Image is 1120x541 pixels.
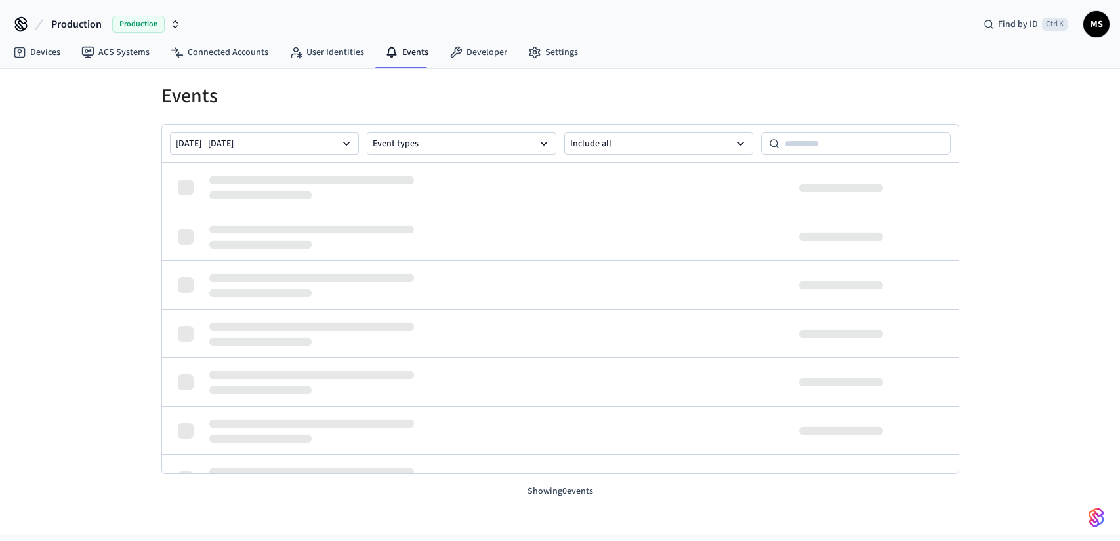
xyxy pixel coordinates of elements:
[1089,507,1104,528] img: SeamLogoGradient.69752ec5.svg
[3,41,71,64] a: Devices
[564,132,754,155] button: Include all
[375,41,439,64] a: Events
[71,41,160,64] a: ACS Systems
[1042,18,1068,31] span: Ctrl K
[112,16,165,33] span: Production
[51,16,102,32] span: Production
[439,41,518,64] a: Developer
[161,85,959,108] h1: Events
[279,41,375,64] a: User Identities
[160,41,279,64] a: Connected Accounts
[998,18,1038,31] span: Find by ID
[1083,11,1110,37] button: MS
[367,132,556,155] button: Event types
[1085,12,1108,36] span: MS
[973,12,1078,36] div: Find by IDCtrl K
[161,485,959,498] p: Showing 0 events
[518,41,589,64] a: Settings
[170,132,360,155] button: [DATE] - [DATE]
